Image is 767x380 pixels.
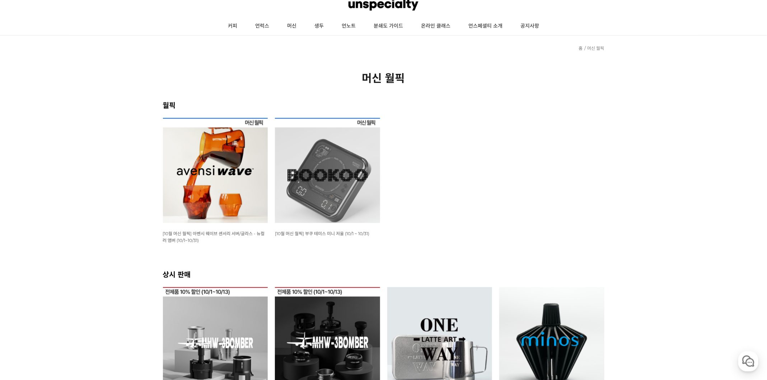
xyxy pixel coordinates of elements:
[163,100,604,110] h2: 월픽
[305,17,333,35] a: 생두
[579,46,583,51] a: 홈
[163,70,604,85] h2: 머신 월픽
[588,46,604,51] a: 머신 월픽
[278,17,305,35] a: 머신
[511,17,548,35] a: 공지사항
[163,118,268,223] img: [10월 머신 월픽] 아벤시 웨이브 센서리 서버/글라스 - 뉴컬러 앰버 (10/1~10/31)
[412,17,459,35] a: 온라인 클래스
[365,17,412,35] a: 분쇄도 가이드
[275,231,369,236] a: [10월 머신 월픽] 부쿠 테미스 미니 저울 (10/1 ~ 10/31)
[111,238,120,244] span: 설정
[275,118,380,223] img: [10월 머신 월픽] 부쿠 테미스 미니 저울 (10/1 ~ 10/31)
[23,238,27,244] span: 홈
[66,238,74,244] span: 대화
[2,227,47,245] a: 홈
[246,17,278,35] a: 언럭스
[93,227,138,245] a: 설정
[333,17,365,35] a: 언노트
[459,17,511,35] a: 언스페셜티 소개
[163,231,265,243] a: [10월 머신 월픽] 아벤시 웨이브 센서리 서버/글라스 - 뉴컬러 앰버 (10/1~10/31)
[163,269,604,279] h2: 상시 판매
[219,17,246,35] a: 커피
[47,227,93,245] a: 대화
